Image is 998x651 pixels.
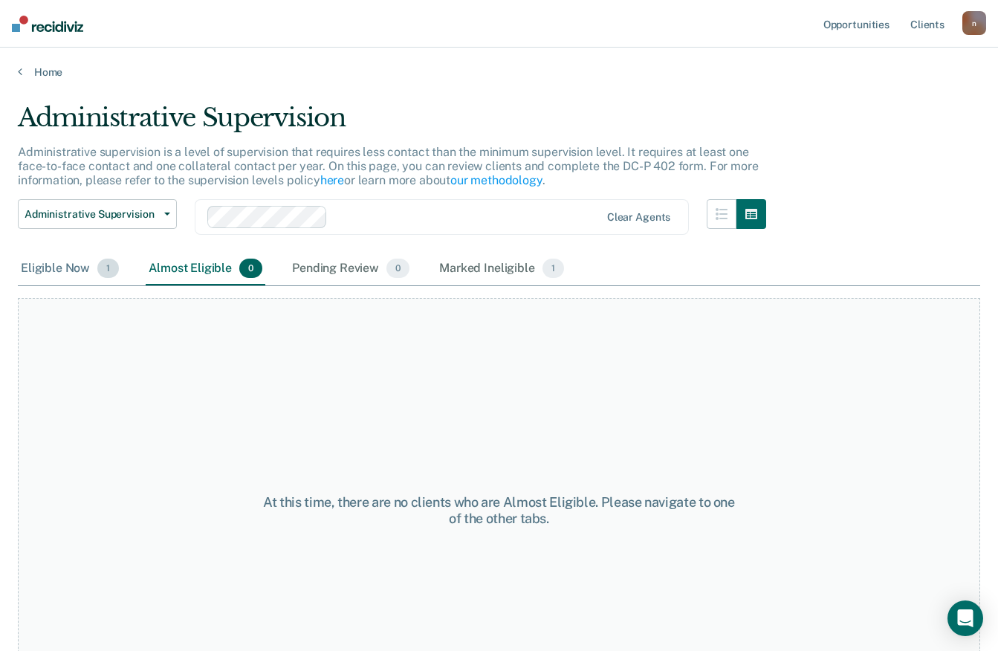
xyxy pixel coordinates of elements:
[25,208,158,221] span: Administrative Supervision
[146,253,265,285] div: Almost Eligible0
[436,253,567,285] div: Marked Ineligible1
[320,173,344,187] a: here
[289,253,412,285] div: Pending Review0
[542,259,564,278] span: 1
[386,259,409,278] span: 0
[450,173,542,187] a: our methodology
[18,253,122,285] div: Eligible Now1
[12,16,83,32] img: Recidiviz
[18,103,766,145] div: Administrative Supervision
[18,145,758,187] p: Administrative supervision is a level of supervision that requires less contact than the minimum ...
[259,494,739,526] div: At this time, there are no clients who are Almost Eligible. Please navigate to one of the other t...
[18,65,980,79] a: Home
[947,600,983,636] div: Open Intercom Messenger
[962,11,986,35] button: n
[239,259,262,278] span: 0
[607,211,670,224] div: Clear agents
[18,199,177,229] button: Administrative Supervision
[97,259,119,278] span: 1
